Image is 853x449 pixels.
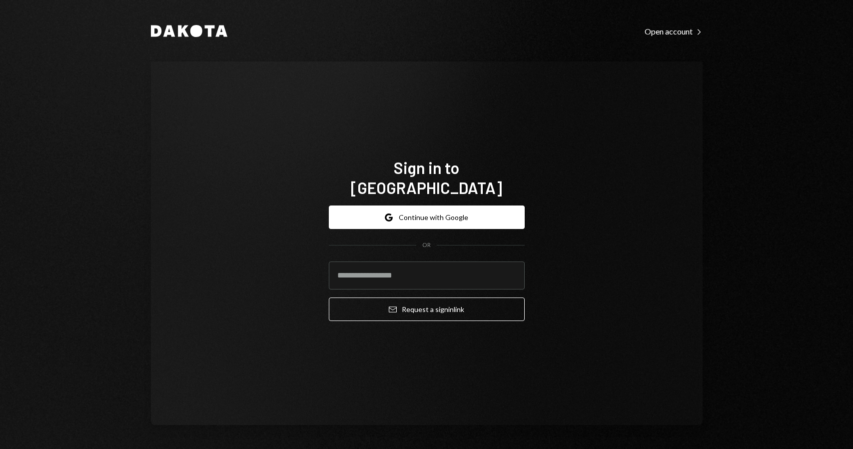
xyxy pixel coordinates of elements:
[422,241,431,249] div: OR
[329,157,525,197] h1: Sign in to [GEOGRAPHIC_DATA]
[329,205,525,229] button: Continue with Google
[329,297,525,321] button: Request a signinlink
[645,25,703,36] a: Open account
[645,26,703,36] div: Open account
